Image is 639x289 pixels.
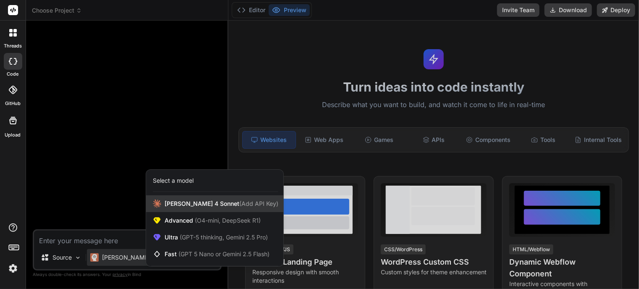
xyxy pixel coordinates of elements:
img: settings [6,261,20,276]
span: [PERSON_NAME] 4 Sonnet [165,200,278,208]
span: Advanced [165,216,261,225]
span: (GPT 5 Nano or Gemini 2.5 Flash) [178,250,270,257]
label: GitHub [5,100,21,107]
span: (Add API Key) [239,200,278,207]
div: Select a model [153,176,194,185]
span: Fast [165,250,270,258]
label: Upload [5,131,21,139]
span: (GPT-5 thinking, Gemini 2.5 Pro) [178,234,268,241]
label: threads [4,42,22,50]
label: code [7,71,19,78]
span: (O4-mini, DeepSeek R1) [193,217,261,224]
span: Ultra [165,233,268,242]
